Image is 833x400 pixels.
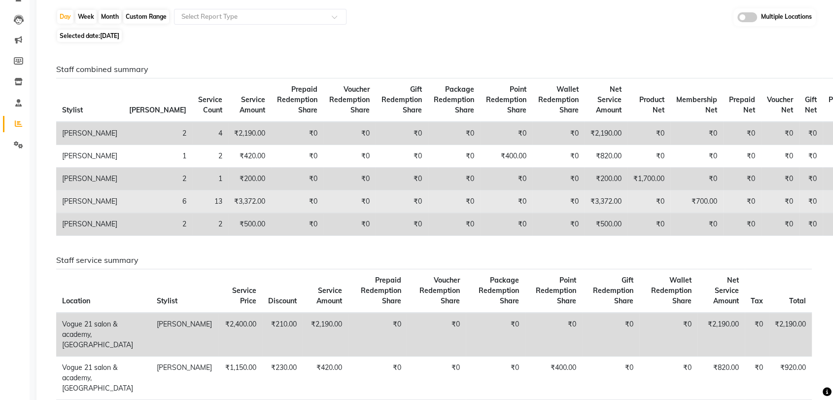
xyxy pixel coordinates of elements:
[585,213,627,236] td: ₹500.00
[723,190,761,213] td: ₹0
[670,145,723,168] td: ₹0
[536,276,576,305] span: Point Redemption Share
[100,32,119,39] span: [DATE]
[62,296,90,305] span: Location
[799,190,823,213] td: ₹0
[799,213,823,236] td: ₹0
[480,190,532,213] td: ₹0
[57,30,122,42] span: Selected date:
[376,190,428,213] td: ₹0
[218,313,262,357] td: ₹2,400.00
[428,168,480,190] td: ₹0
[99,10,121,24] div: Month
[129,106,186,114] span: [PERSON_NAME]
[407,313,465,357] td: ₹0
[434,85,474,114] span: Package Redemption Share
[697,357,745,400] td: ₹820.00
[228,213,271,236] td: ₹500.00
[262,357,303,400] td: ₹230.00
[585,190,627,213] td: ₹3,372.00
[329,85,370,114] span: Voucher Redemption Share
[360,276,401,305] span: Prepaid Redemption Share
[799,122,823,145] td: ₹0
[123,145,192,168] td: 1
[232,286,256,305] span: Service Price
[271,213,323,236] td: ₹0
[192,213,228,236] td: 2
[697,313,745,357] td: ₹2,190.00
[480,213,532,236] td: ₹0
[75,10,97,24] div: Week
[761,145,799,168] td: ₹0
[799,168,823,190] td: ₹0
[123,190,192,213] td: 6
[57,10,73,24] div: Day
[651,276,692,305] span: Wallet Redemption Share
[538,85,579,114] span: Wallet Redemption Share
[585,122,627,145] td: ₹2,190.00
[303,357,348,400] td: ₹420.00
[627,190,670,213] td: ₹0
[745,313,769,357] td: ₹0
[56,65,812,74] h6: Staff combined summary
[532,145,585,168] td: ₹0
[486,85,526,114] span: Point Redemption Share
[56,145,123,168] td: [PERSON_NAME]
[723,122,761,145] td: ₹0
[480,145,532,168] td: ₹400.00
[218,357,262,400] td: ₹1,150.00
[767,95,793,114] span: Voucher Net
[323,145,376,168] td: ₹0
[151,357,218,400] td: [PERSON_NAME]
[761,190,799,213] td: ₹0
[789,296,806,305] span: Total
[532,190,585,213] td: ₹0
[596,85,622,114] span: Net Service Amount
[157,296,177,305] span: Stylist
[56,313,151,357] td: Vogue 21 salon & academy, [GEOGRAPHIC_DATA]
[192,190,228,213] td: 13
[376,122,428,145] td: ₹0
[376,213,428,236] td: ₹0
[419,276,460,305] span: Voucher Redemption Share
[723,145,761,168] td: ₹0
[676,95,717,114] span: Membership Net
[466,313,525,357] td: ₹0
[303,313,348,357] td: ₹2,190.00
[376,168,428,190] td: ₹0
[428,213,480,236] td: ₹0
[348,357,407,400] td: ₹0
[198,95,222,114] span: Service Count
[745,357,769,400] td: ₹0
[228,168,271,190] td: ₹200.00
[262,313,303,357] td: ₹210.00
[376,145,428,168] td: ₹0
[723,168,761,190] td: ₹0
[769,313,812,357] td: ₹2,190.00
[480,168,532,190] td: ₹0
[323,213,376,236] td: ₹0
[532,122,585,145] td: ₹0
[228,190,271,213] td: ₹3,372.00
[56,213,123,236] td: [PERSON_NAME]
[799,145,823,168] td: ₹0
[582,357,639,400] td: ₹0
[627,213,670,236] td: ₹0
[62,106,83,114] span: Stylist
[627,168,670,190] td: ₹1,700.00
[761,213,799,236] td: ₹0
[123,213,192,236] td: 2
[56,357,151,400] td: Vogue 21 salon & academy, [GEOGRAPHIC_DATA]
[428,122,480,145] td: ₹0
[729,95,755,114] span: Prepaid Net
[479,276,519,305] span: Package Redemption Share
[228,145,271,168] td: ₹420.00
[769,357,812,400] td: ₹920.00
[525,357,583,400] td: ₹400.00
[271,122,323,145] td: ₹0
[323,122,376,145] td: ₹0
[382,85,422,114] span: Gift Redemption Share
[323,168,376,190] td: ₹0
[192,145,228,168] td: 2
[761,168,799,190] td: ₹0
